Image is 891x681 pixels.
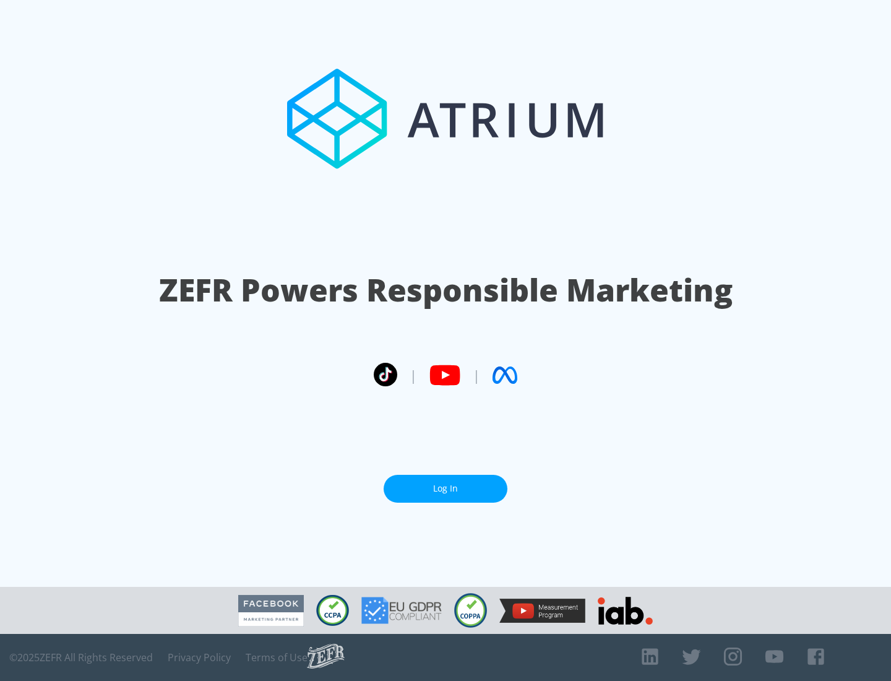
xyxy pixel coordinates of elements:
h1: ZEFR Powers Responsible Marketing [159,269,733,311]
img: YouTube Measurement Program [499,599,585,623]
a: Log In [384,475,507,503]
img: IAB [598,597,653,625]
img: CCPA Compliant [316,595,349,626]
span: © 2025 ZEFR All Rights Reserved [9,651,153,664]
img: COPPA Compliant [454,593,487,628]
img: GDPR Compliant [361,597,442,624]
a: Terms of Use [246,651,308,664]
img: Facebook Marketing Partner [238,595,304,627]
span: | [473,366,480,384]
a: Privacy Policy [168,651,231,664]
span: | [410,366,417,384]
